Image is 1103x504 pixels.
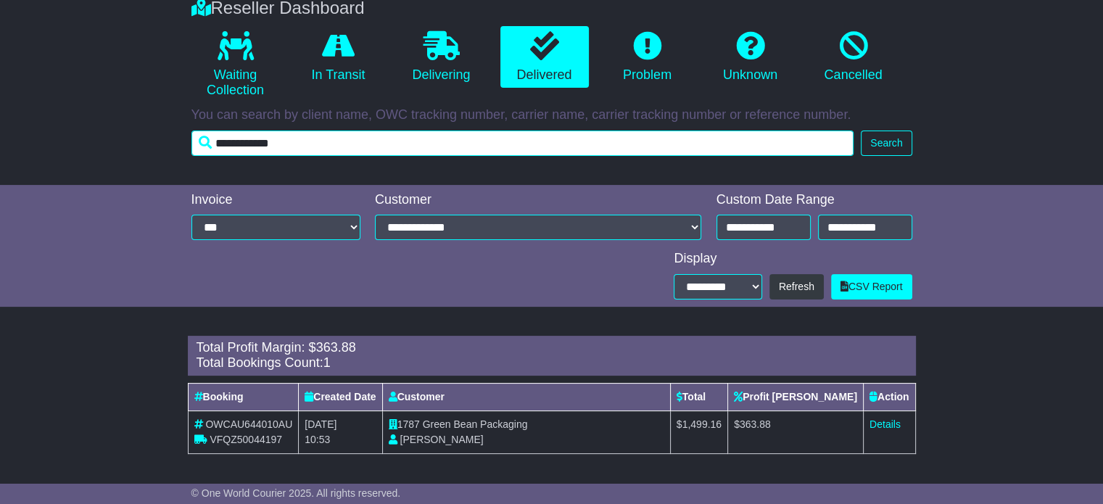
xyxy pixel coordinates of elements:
span: 1787 [397,418,420,430]
a: Details [869,418,901,430]
div: Display [674,251,912,267]
span: OWCAU644010AU [205,418,292,430]
span: 1,499.16 [682,418,722,430]
span: 10:53 [305,434,330,445]
a: Waiting Collection [191,26,280,104]
span: [DATE] [305,418,336,430]
span: 363.88 [316,340,356,355]
span: Green Bean Packaging [423,418,528,430]
div: Customer [375,192,702,208]
td: $ [670,410,727,453]
span: 1 [323,355,331,370]
th: Created Date [299,383,382,410]
a: CSV Report [831,274,912,299]
button: Refresh [769,274,824,299]
th: Customer [382,383,670,410]
p: You can search by client name, OWC tracking number, carrier name, carrier tracking number or refe... [191,107,912,123]
span: VFQZ50044197 [210,434,282,445]
td: $ [728,410,864,453]
div: Total Bookings Count: [197,355,907,371]
a: Delivering [397,26,486,88]
th: Action [863,383,915,410]
th: Booking [188,383,299,410]
span: 363.88 [740,418,771,430]
a: Delivered [500,26,589,88]
a: Cancelled [809,26,898,88]
div: Custom Date Range [716,192,912,208]
div: Invoice [191,192,361,208]
a: In Transit [294,26,383,88]
a: Unknown [706,26,795,88]
button: Search [861,131,912,156]
a: Problem [603,26,692,88]
th: Total [670,383,727,410]
div: Total Profit Margin: $ [197,340,907,356]
span: © One World Courier 2025. All rights reserved. [191,487,401,499]
th: Profit [PERSON_NAME] [728,383,864,410]
span: [PERSON_NAME] [400,434,483,445]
